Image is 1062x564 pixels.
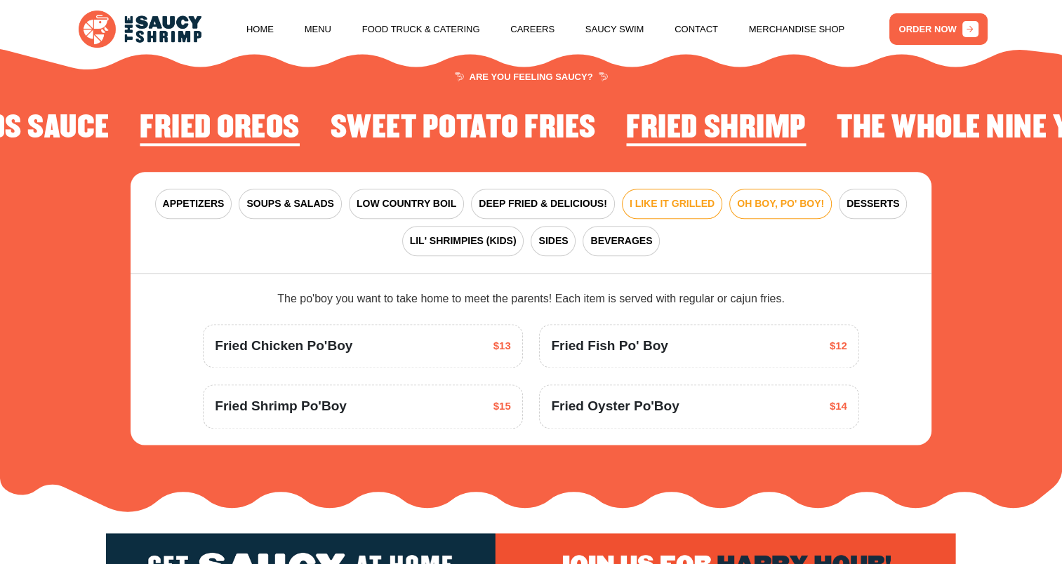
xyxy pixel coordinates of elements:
button: OH BOY, PO' BOY! [729,189,832,219]
span: Fried Chicken Po'Boy [215,336,352,356]
a: Contact [675,3,718,56]
span: BEVERAGES [590,234,652,248]
span: DESSERTS [847,196,899,211]
li: 3 of 4 [140,111,300,150]
span: SIDES [538,234,568,248]
a: Home [246,3,274,56]
span: APPETIZERS [163,196,225,211]
span: I LIKE IT GRILLED [630,196,715,211]
span: DEEP FRIED & DELICIOUS! [479,196,607,211]
button: DEEP FRIED & DELICIOUS! [471,189,615,219]
button: DESSERTS [839,189,907,219]
button: SIDES [531,226,576,256]
span: Fried Shrimp Po'Boy [215,396,347,417]
h2: Fried Oreos [140,111,300,146]
a: Careers [510,3,555,56]
img: logo [79,11,201,48]
button: APPETIZERS [155,189,232,219]
a: Merchandise Shop [749,3,845,56]
div: The po'boy you want to take home to meet the parents! Each item is served with regular or cajun f... [203,290,858,307]
a: Menu [305,3,331,56]
li: 1 of 4 [626,111,806,150]
span: ARE YOU FEELING SAUCY? [454,72,607,81]
h2: Fried Shrimp [626,111,806,146]
span: LIL' SHRIMPIES (KIDS) [410,234,517,248]
span: OH BOY, PO' BOY! [737,196,824,211]
span: $14 [830,398,847,415]
button: SOUPS & SALADS [239,189,341,219]
a: Saucy Swim [585,3,644,56]
span: LOW COUNTRY BOIL [357,196,456,211]
button: I LIKE IT GRILLED [622,189,722,219]
span: Fried Oyster Po'Boy [551,396,679,417]
li: 4 of 4 [331,111,596,150]
h2: Sweet Potato Fries [331,111,596,146]
button: LOW COUNTRY BOIL [349,189,464,219]
span: SOUPS & SALADS [246,196,333,211]
span: $15 [493,398,511,415]
span: $13 [493,338,511,354]
span: Fried Fish Po' Boy [551,336,668,356]
a: ORDER NOW [889,13,988,45]
a: Food Truck & Catering [362,3,480,56]
button: LIL' SHRIMPIES (KIDS) [402,226,524,256]
span: $12 [830,338,847,354]
button: BEVERAGES [583,226,660,256]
